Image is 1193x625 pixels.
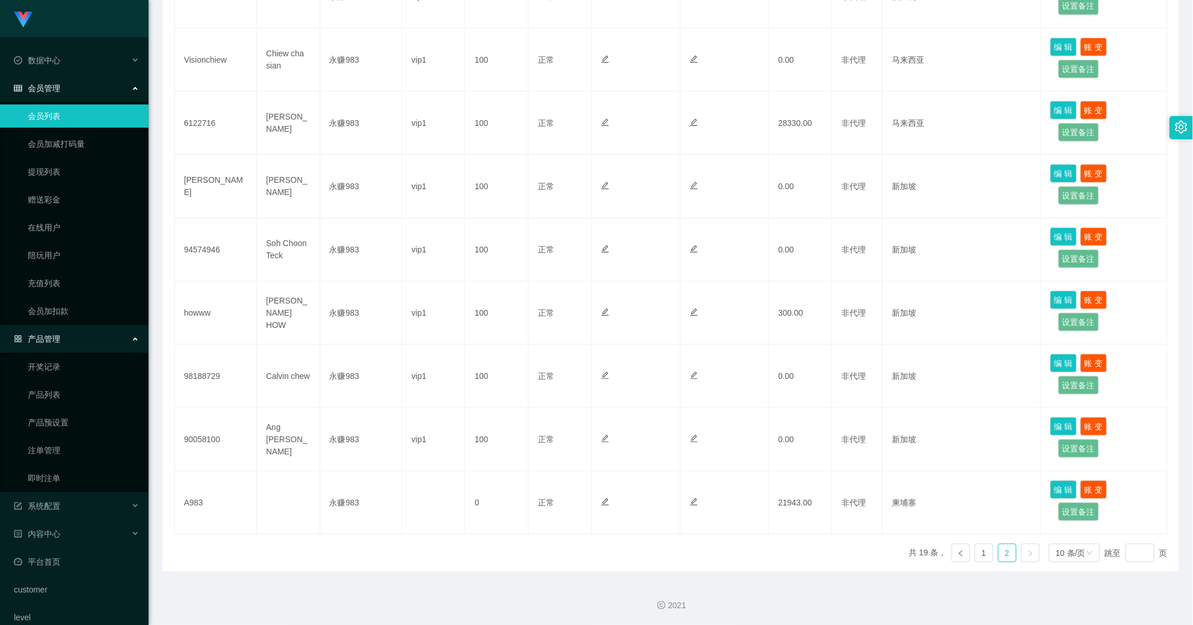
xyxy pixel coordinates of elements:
i: 图标: table [14,84,22,92]
i: 图标: edit [690,435,698,443]
td: 永赚983 [320,471,403,534]
td: 90058100 [175,408,257,471]
button: 编 辑 [1050,481,1077,499]
td: vip1 [402,218,465,281]
a: 充值列表 [28,272,139,295]
div: 10 条/页 [1056,544,1086,562]
td: 新加坡 [883,345,1040,408]
button: 账 变 [1080,417,1107,436]
td: 28330.00 [769,92,832,155]
td: 马来西亚 [883,28,1040,92]
td: Ang [PERSON_NAME] [257,408,320,471]
li: 共 19 条， [909,544,946,562]
button: 设置备注 [1058,376,1099,395]
span: 正常 [538,118,554,128]
td: [PERSON_NAME] [257,155,320,218]
span: 非代理 [841,435,866,444]
a: 产品预设置 [28,411,139,434]
i: 图标: left [957,550,964,557]
td: 永赚983 [320,345,403,408]
i: 图标: edit [690,55,698,63]
td: vip1 [402,28,465,92]
button: 账 变 [1080,101,1107,120]
i: 图标: edit [601,55,609,63]
td: [PERSON_NAME] [257,92,320,155]
i: 图标: edit [601,371,609,380]
span: 正常 [538,245,554,254]
i: 图标: edit [601,118,609,127]
span: 正常 [538,182,554,191]
div: 2021 [158,599,1184,612]
i: 图标: edit [601,182,609,190]
td: 柬埔寨 [883,471,1040,534]
button: 设置备注 [1058,439,1099,458]
button: 编 辑 [1050,101,1077,120]
a: 陪玩用户 [28,244,139,267]
td: 永赚983 [320,155,403,218]
span: 非代理 [841,498,866,507]
a: 1 [975,544,993,562]
td: 永赚983 [320,92,403,155]
td: 0 [465,471,529,534]
td: 0.00 [769,28,832,92]
i: 图标: form [14,502,22,510]
i: 图标: edit [690,308,698,316]
button: 编 辑 [1050,417,1077,436]
td: 马来西亚 [883,92,1040,155]
td: Soh Choon Teck [257,218,320,281]
td: Calvin chew [257,345,320,408]
td: 98188729 [175,345,257,408]
span: 内容中心 [14,529,60,539]
td: 永赚983 [320,408,403,471]
span: 非代理 [841,182,866,191]
a: 开奖记录 [28,355,139,378]
a: 注单管理 [28,439,139,462]
i: 图标: setting [1175,121,1188,133]
div: 跳至 页 [1105,544,1167,562]
td: 100 [465,281,529,345]
td: 0.00 [769,155,832,218]
a: 产品列表 [28,383,139,406]
i: 图标: edit [690,371,698,380]
td: vip1 [402,155,465,218]
img: logo.9652507e.png [14,12,32,28]
td: 新加坡 [883,218,1040,281]
a: 即时注单 [28,467,139,490]
td: 94574946 [175,218,257,281]
td: 0.00 [769,218,832,281]
button: 编 辑 [1050,227,1077,246]
i: 图标: edit [690,118,698,127]
td: 永赚983 [320,281,403,345]
button: 账 变 [1080,481,1107,499]
span: 系统配置 [14,501,60,511]
i: 图标: edit [601,435,609,443]
i: 图标: edit [601,245,609,253]
button: 编 辑 [1050,164,1077,183]
i: 图标: copyright [657,601,666,609]
td: 300.00 [769,281,832,345]
td: 21943.00 [769,471,832,534]
span: 会员管理 [14,84,60,93]
a: 在线用户 [28,216,139,239]
button: 编 辑 [1050,38,1077,56]
td: Chiew cha sian [257,28,320,92]
td: 永赚983 [320,28,403,92]
td: A983 [175,471,257,534]
button: 账 变 [1080,354,1107,373]
td: vip1 [402,408,465,471]
i: 图标: check-circle-o [14,56,22,64]
td: vip1 [402,345,465,408]
i: 图标: edit [690,245,698,253]
td: 100 [465,408,529,471]
span: 非代理 [841,245,866,254]
span: 非代理 [841,55,866,64]
td: 0.00 [769,345,832,408]
button: 设置备注 [1058,250,1099,268]
i: 图标: profile [14,530,22,538]
td: 6122716 [175,92,257,155]
td: 100 [465,155,529,218]
a: customer [14,578,139,601]
button: 设置备注 [1058,503,1099,521]
td: [PERSON_NAME] [175,155,257,218]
